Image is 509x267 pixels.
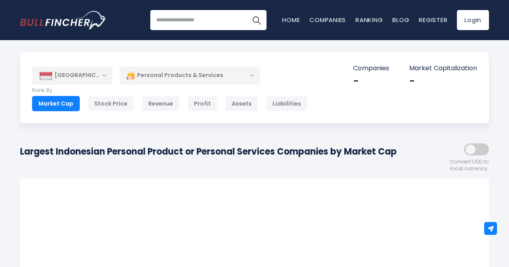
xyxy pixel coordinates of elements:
div: [GEOGRAPHIC_DATA] [32,67,112,84]
button: Search [246,10,267,30]
div: Stock Price [88,96,134,111]
div: - [409,75,477,87]
div: Profit [188,96,217,111]
div: Assets [225,96,258,111]
a: Go to homepage [20,11,106,29]
div: Revenue [142,96,180,111]
p: Market Capitalization [409,64,477,73]
div: Personal Products & Services [119,66,260,85]
div: Market Cap [32,96,80,111]
a: Register [419,16,447,24]
p: Companies [353,64,389,73]
a: Login [457,10,489,30]
img: Bullfincher logo [20,11,107,29]
div: Liabilities [266,96,307,111]
a: Blog [392,16,409,24]
p: Rank By [32,87,307,94]
a: Companies [309,16,346,24]
a: Home [282,16,300,24]
h1: Largest Indonesian Personal Product or Personal Services Companies by Market Cap [20,145,397,158]
div: - [353,75,389,87]
a: Ranking [355,16,383,24]
span: Convert USD to local currency [450,159,489,172]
